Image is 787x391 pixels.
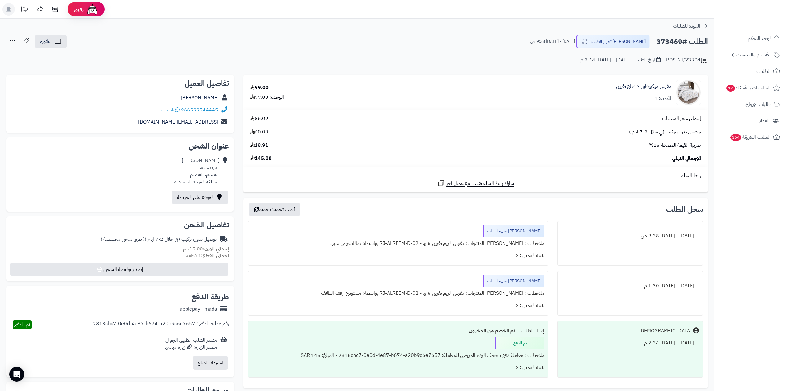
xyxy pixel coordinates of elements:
div: Open Intercom Messenger [9,367,24,382]
span: إجمالي سعر المنتجات [662,115,701,122]
img: logo-2.png [745,12,781,25]
div: الوحدة: 99.00 [250,94,284,101]
a: لوحة التحكم [718,31,783,46]
button: أضف تحديث جديد [249,203,300,216]
div: إنشاء الطلب .... [252,325,544,337]
div: مصدر الزيارة: زيارة مباشرة [165,344,217,351]
span: العودة للطلبات [673,22,700,30]
div: توصيل بدون تركيب (في خلال 2-7 ايام ) [101,236,217,243]
span: تم الدفع [14,321,30,328]
h3: سجل الطلب [666,206,703,213]
div: [DATE] - [DATE] 2:34 م [561,337,699,349]
a: الموقع على الخريطة [172,191,228,204]
span: الطلبات [756,67,771,76]
div: ملاحظات : [PERSON_NAME] المنتجات: مفرش الريم نفرين 6 ق - RJ-ALREEM-D-02 بواسطة: صالة عرض عنيزة [252,237,544,249]
span: 40.00 [250,128,268,136]
img: 1752907550-1-90x90.jpg [676,80,701,105]
a: واتساب [161,106,180,114]
span: لوحة التحكم [748,34,771,43]
span: شارك رابط السلة نفسها مع عميل آخر [446,180,514,187]
div: [DATE] - [DATE] 1:30 م [561,280,699,292]
span: السلات المتروكة [730,133,771,142]
span: الأقسام والمنتجات [736,51,771,59]
span: 354 [730,134,742,141]
a: مفرش ميكروفايبر 7 قطع نفرين [616,83,671,90]
h2: طريقة الدفع [191,293,229,301]
img: ai-face.png [86,3,99,16]
a: 966599544445 [181,106,218,114]
span: 86.09 [250,115,268,122]
div: تنبيه العميل : لا [252,249,544,262]
h2: عنوان الشحن [11,142,229,150]
div: [PERSON_NAME] المريدسيه، القصيم، القصيم المملكة العربية السعودية [174,157,220,185]
span: ضريبة القيمة المضافة 15% [649,142,701,149]
span: 12 [726,84,735,92]
span: العملاء [758,116,770,125]
h2: تفاصيل الشحن [11,221,229,229]
h2: الطلب #373469 [656,35,708,48]
div: [PERSON_NAME] تجهيز الطلب [483,275,544,287]
div: ملاحظات : [PERSON_NAME] المنتجات: مفرش الريم نفرين 6 ق - RJ-ALREEM-D-02 بواسطة: مستودع ارفف الطائف [252,287,544,299]
div: مصدر الطلب :تطبيق الجوال [165,337,217,351]
div: POS-NT/23304 [666,56,708,64]
div: الكمية: 1 [654,95,671,102]
span: 18.91 [250,142,268,149]
a: السلات المتروكة354 [718,130,783,145]
a: شارك رابط السلة نفسها مع عميل آخر [437,179,514,187]
div: [DATE] - [DATE] 9:38 ص [561,230,699,242]
a: العودة للطلبات [673,22,708,30]
span: توصيل بدون تركيب (في خلال 2-7 ايام ) [629,128,701,136]
div: تنبيه العميل : لا [252,299,544,312]
a: طلبات الإرجاع [718,97,783,112]
a: الطلبات [718,64,783,79]
div: رقم عملية الدفع : 2818cbc7-0e0d-4e87-b674-a20b9c6e7657 [93,320,229,329]
a: [PERSON_NAME] [181,94,219,101]
div: تنبيه العميل : لا [252,362,544,374]
span: 145.00 [250,155,272,162]
div: applepay - mada [180,306,217,313]
a: الفاتورة [35,35,67,48]
div: تم الدفع [495,337,544,349]
a: [EMAIL_ADDRESS][DOMAIN_NAME] [138,118,218,126]
a: تحديثات المنصة [16,3,32,17]
button: إصدار بوليصة الشحن [10,263,228,276]
span: الفاتورة [40,38,53,45]
small: 1 قطعة [186,252,229,259]
div: [PERSON_NAME] تجهيز الطلب [483,225,544,237]
span: الإجمالي النهائي [672,155,701,162]
b: تم الخصم من المخزون [469,327,515,335]
a: المراجعات والأسئلة12 [718,80,783,95]
div: ملاحظات : معاملة دفع ناجحة ، الرقم المرجعي للمعاملة: 2818cbc7-0e0d-4e87-b674-a20b9c6e7657 - المبل... [252,349,544,362]
div: رابط السلة [246,172,706,179]
span: رفيق [74,6,84,13]
small: [DATE] - [DATE] 9:38 ص [530,38,575,45]
small: 5.00 كجم [183,245,229,253]
span: ( طرق شحن مخصصة ) [101,236,145,243]
span: طلبات الإرجاع [745,100,771,109]
strong: إجمالي الوزن: [203,245,229,253]
div: 99.00 [250,84,269,91]
div: تاريخ الطلب : [DATE] - [DATE] 2:34 م [580,56,661,64]
button: [PERSON_NAME] تجهيز الطلب [576,35,650,48]
span: المراجعات والأسئلة [726,83,771,92]
h2: تفاصيل العميل [11,80,229,87]
strong: إجمالي القطع: [201,252,229,259]
a: العملاء [718,113,783,128]
button: استرداد المبلغ [193,356,228,370]
div: [DEMOGRAPHIC_DATA] [639,327,692,335]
